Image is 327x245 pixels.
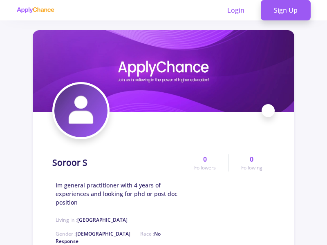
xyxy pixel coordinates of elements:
span: No Response [56,230,161,245]
img: Soroor Scover image [33,30,294,112]
span: Followers [194,164,216,171]
span: 0 [203,154,207,164]
span: Following [241,164,262,171]
span: Living in : [56,216,128,223]
h1: Soroor S [52,158,87,168]
img: applychance logo text only [16,7,54,13]
span: Race : [56,230,161,245]
img: Soroor Savatar [54,84,108,137]
span: 0 [250,154,253,164]
span: Gender : [56,230,130,237]
a: 0Following [228,154,275,171]
a: 0Followers [182,154,228,171]
span: [DEMOGRAPHIC_DATA] [76,230,130,237]
span: [GEOGRAPHIC_DATA] [77,216,128,223]
span: Im general practitioner with 4 years of experiences and looking for phd or post doc position [56,181,182,207]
